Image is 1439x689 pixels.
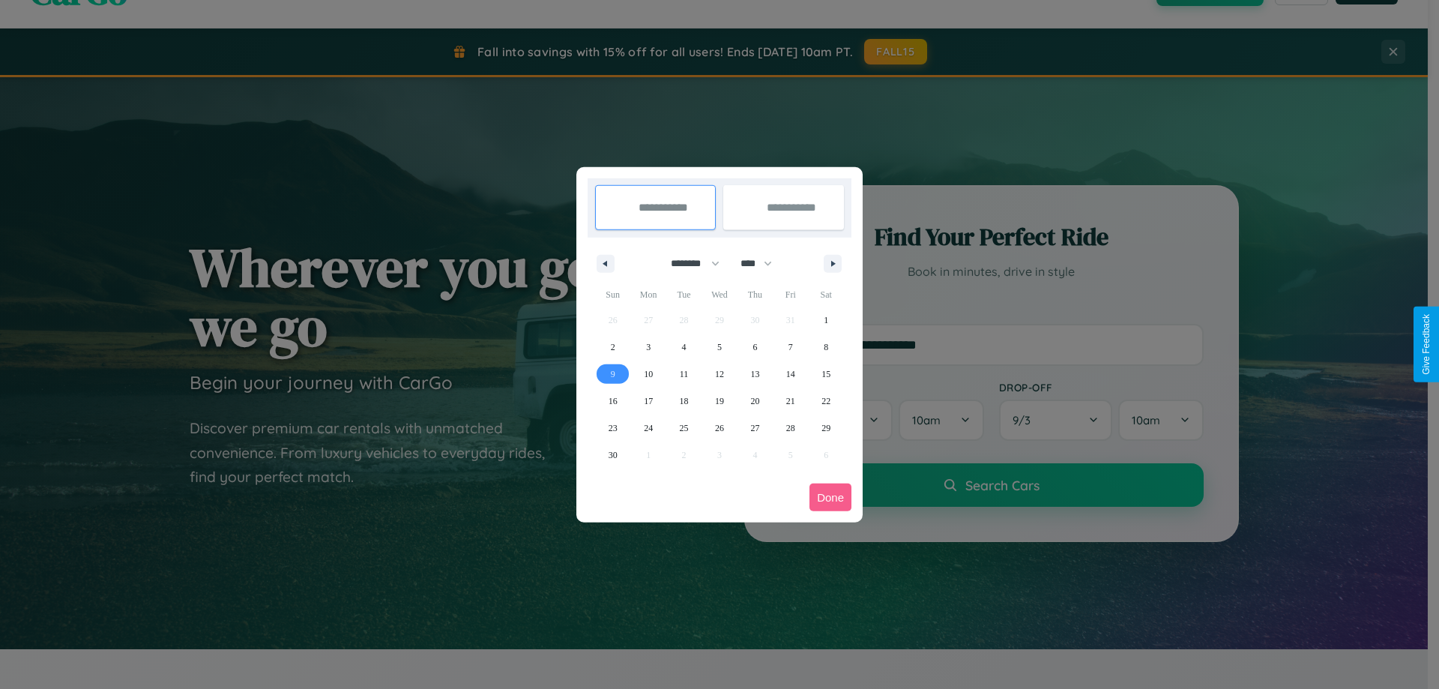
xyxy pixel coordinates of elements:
span: 1 [824,307,828,334]
span: Tue [666,283,702,307]
button: 3 [630,334,666,361]
div: Give Feedback [1421,314,1432,375]
span: 12 [715,361,724,388]
span: 10 [644,361,653,388]
span: 8 [824,334,828,361]
span: 29 [821,415,830,442]
span: 18 [680,388,689,415]
span: 28 [786,415,795,442]
span: 26 [715,415,724,442]
button: 25 [666,415,702,442]
span: Wed [702,283,737,307]
span: Thu [737,283,773,307]
span: 20 [750,388,759,415]
button: 2 [595,334,630,361]
span: Fri [773,283,808,307]
span: 24 [644,415,653,442]
button: 20 [737,388,773,415]
button: 26 [702,415,737,442]
span: 11 [680,361,689,388]
button: 16 [595,388,630,415]
span: 17 [644,388,653,415]
span: 2 [611,334,615,361]
button: 19 [702,388,737,415]
span: 19 [715,388,724,415]
button: 9 [595,361,630,388]
button: 21 [773,388,808,415]
button: 15 [809,361,844,388]
button: 5 [702,334,737,361]
button: 1 [809,307,844,334]
span: 22 [821,388,830,415]
button: 29 [809,415,844,442]
button: 13 [737,361,773,388]
span: 15 [821,361,830,388]
span: 23 [609,415,618,442]
span: 9 [611,361,615,388]
span: 6 [752,334,757,361]
button: 12 [702,361,737,388]
button: 30 [595,442,630,469]
span: Sun [595,283,630,307]
button: Done [809,484,851,511]
button: 4 [666,334,702,361]
span: 5 [717,334,722,361]
span: 30 [609,442,618,469]
button: 17 [630,388,666,415]
button: 11 [666,361,702,388]
span: 27 [750,415,759,442]
span: 16 [609,388,618,415]
span: Mon [630,283,666,307]
span: 25 [680,415,689,442]
span: 13 [750,361,759,388]
span: 14 [786,361,795,388]
button: 6 [737,334,773,361]
button: 27 [737,415,773,442]
button: 23 [595,415,630,442]
span: Sat [809,283,844,307]
button: 22 [809,388,844,415]
button: 8 [809,334,844,361]
button: 28 [773,415,808,442]
button: 18 [666,388,702,415]
button: 14 [773,361,808,388]
button: 24 [630,415,666,442]
span: 7 [788,334,793,361]
span: 21 [786,388,795,415]
button: 7 [773,334,808,361]
button: 10 [630,361,666,388]
span: 4 [682,334,687,361]
span: 3 [646,334,651,361]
